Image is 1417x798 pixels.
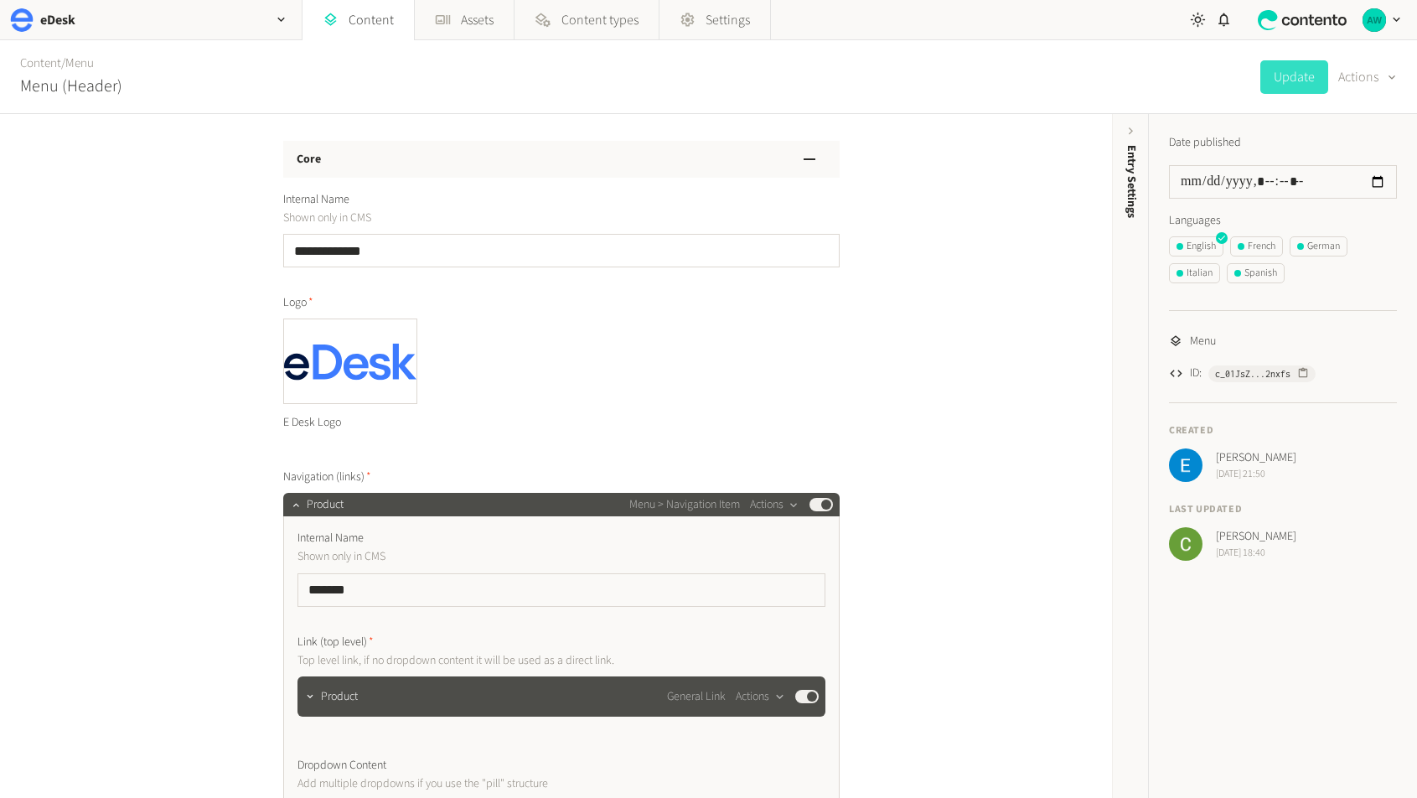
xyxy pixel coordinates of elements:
img: Chloe Ryan [1169,527,1202,561]
div: E Desk Logo [283,404,417,442]
button: French [1230,236,1283,256]
button: Update [1260,60,1328,94]
span: Settings [706,10,750,30]
span: Product [307,496,344,514]
span: Product [321,688,358,706]
span: Navigation (links) [283,469,371,486]
p: Shown only in CMS [297,547,679,566]
span: Menu > Navigation Item [629,496,740,514]
h4: Last updated [1169,502,1397,517]
button: English [1169,236,1223,256]
div: French [1238,239,1275,254]
p: Add multiple dropdowns if you use the "pill" structure [297,775,679,793]
button: Actions [1338,60,1397,94]
button: Italian [1169,263,1220,283]
span: Link (top level) [297,634,374,651]
a: Menu [65,54,94,72]
h4: Created [1169,423,1397,438]
p: Shown only in CMS [283,209,665,227]
img: Emmanuel Retzepter [1169,448,1202,482]
span: [DATE] 18:40 [1216,546,1296,561]
span: [PERSON_NAME] [1216,528,1296,546]
div: English [1177,239,1216,254]
span: Menu [1190,333,1216,350]
span: Entry Settings [1123,145,1140,218]
h2: Menu (Header) [20,74,122,99]
label: Date published [1169,134,1241,152]
span: Logo [283,294,313,312]
span: Content types [561,10,639,30]
span: ID: [1190,365,1202,382]
div: Spanish [1234,266,1277,281]
button: Actions [736,687,785,707]
span: Internal Name [297,530,364,547]
label: Languages [1169,212,1397,230]
span: [PERSON_NAME] [1216,449,1296,467]
img: E Desk Logo [284,319,416,403]
button: Actions [750,495,799,515]
span: c_01JsZ...2nxfs [1215,366,1290,381]
div: German [1297,239,1340,254]
span: Internal Name [283,191,349,209]
span: General Link [667,688,726,706]
span: Dropdown Content [297,757,386,775]
div: Italian [1177,266,1213,281]
button: Spanish [1227,263,1285,283]
span: [DATE] 21:50 [1216,467,1296,482]
h2: eDesk [40,10,75,30]
button: German [1290,236,1347,256]
img: eDesk [10,8,34,32]
a: Content [20,54,61,72]
span: / [61,54,65,72]
p: Top level link, if no dropdown content it will be used as a direct link. [297,651,679,670]
button: c_01JsZ...2nxfs [1208,365,1316,382]
h3: Core [297,151,321,168]
img: Alan Wall [1363,8,1386,32]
